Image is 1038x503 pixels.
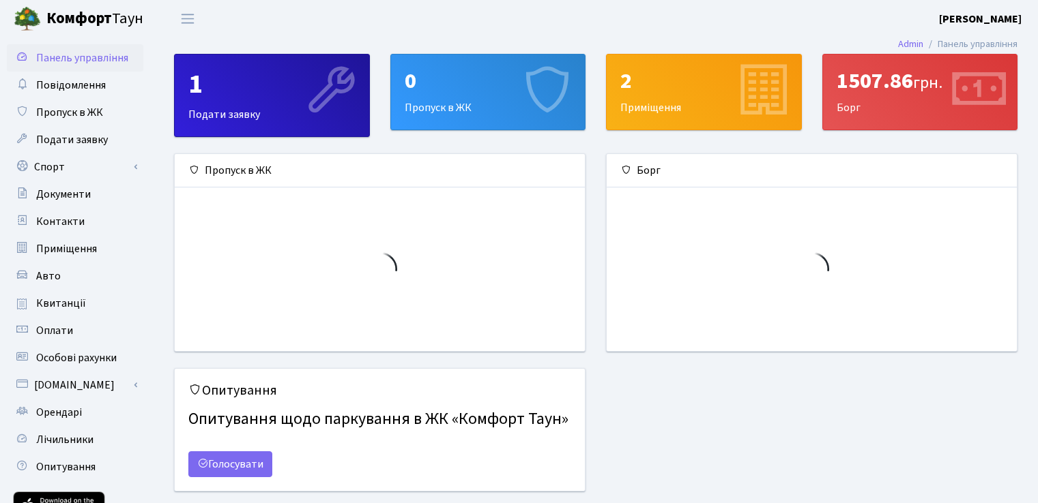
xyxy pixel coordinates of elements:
[175,154,585,187] div: Пропуск в ЖК
[7,453,143,481] a: Опитування
[7,235,143,262] a: Приміщення
[7,426,143,453] a: Лічильники
[898,37,923,51] a: Admin
[36,432,93,447] span: Лічильники
[175,55,369,136] div: Подати заявку
[7,344,143,371] a: Особові рахунки
[36,459,96,474] span: Опитування
[7,99,143,126] a: Пропуск в ЖК
[7,126,143,153] a: Подати заявку
[7,181,143,208] a: Документи
[939,12,1022,27] b: [PERSON_NAME]
[36,132,108,147] span: Подати заявку
[837,68,1004,94] div: 1507.86
[620,68,788,94] div: 2
[607,55,801,129] div: Приміщення
[36,405,82,420] span: Орендарі
[405,68,572,94] div: 0
[188,68,356,101] div: 1
[174,54,370,137] a: 1Подати заявку
[607,154,1017,187] div: Борг
[36,323,73,338] span: Оплати
[36,78,106,93] span: Повідомлення
[939,11,1022,27] a: [PERSON_NAME]
[14,5,41,33] img: logo.png
[36,105,103,120] span: Пропуск в ЖК
[7,153,143,181] a: Спорт
[7,44,143,72] a: Панель управління
[36,350,117,365] span: Особові рахунки
[823,55,1018,129] div: Борг
[36,187,91,202] span: Документи
[7,208,143,235] a: Контакти
[7,371,143,399] a: [DOMAIN_NAME]
[46,7,112,29] b: Комфорт
[7,317,143,344] a: Оплати
[46,7,143,31] span: Таун
[171,7,205,30] button: Переключити навігацію
[878,30,1038,59] nav: breadcrumb
[188,451,272,477] a: Голосувати
[188,404,571,435] h4: Опитування щодо паркування в ЖК «Комфорт Таун»
[7,399,143,426] a: Орендарі
[391,55,586,129] div: Пропуск в ЖК
[7,72,143,99] a: Повідомлення
[7,290,143,317] a: Квитанції
[923,37,1018,52] li: Панель управління
[36,214,85,229] span: Контакти
[913,71,942,95] span: грн.
[606,54,802,130] a: 2Приміщення
[36,296,86,311] span: Квитанції
[188,382,571,399] h5: Опитування
[36,50,128,65] span: Панель управління
[36,269,61,284] span: Авто
[7,262,143,290] a: Авто
[390,54,586,130] a: 0Пропуск в ЖК
[36,241,97,256] span: Приміщення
